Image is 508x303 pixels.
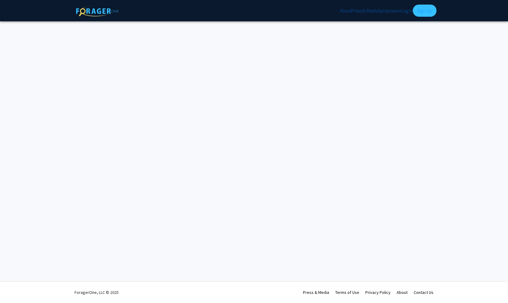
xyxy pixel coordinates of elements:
a: Sign Up [413,5,437,17]
a: About [397,290,408,295]
a: Contact Us [414,290,433,295]
div: ForagerOne, LLC © 2025 [75,282,119,303]
a: Terms of Use [335,290,359,295]
a: Press & Media [303,290,329,295]
img: ForagerOne Logo [76,6,119,16]
a: Privacy Policy [365,290,391,295]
